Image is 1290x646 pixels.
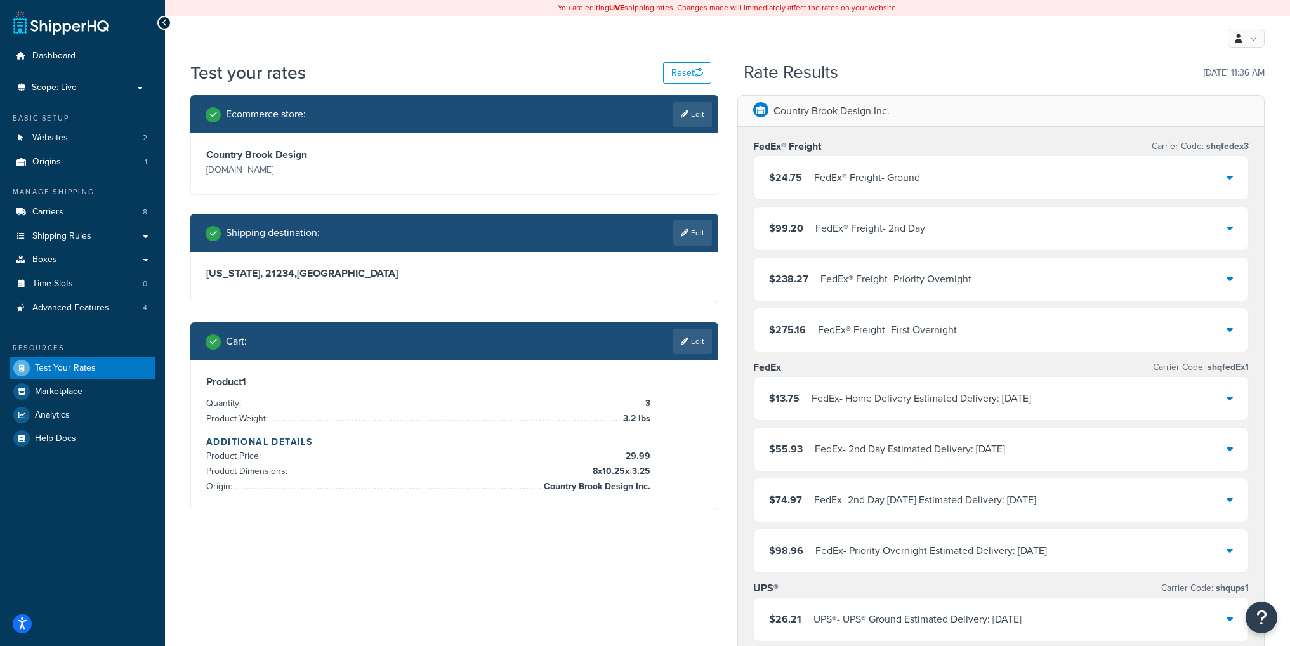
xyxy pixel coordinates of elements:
[143,279,147,289] span: 0
[673,329,712,354] a: Edit
[769,322,806,337] span: $275.16
[226,109,306,120] h2: Ecommerce store :
[1204,140,1249,153] span: shqfedex3
[773,102,890,120] p: Country Brook Design Inc.
[35,386,82,397] span: Marketplace
[10,404,155,426] a: Analytics
[753,140,821,153] h3: FedEx® Freight
[206,376,702,388] h3: Product 1
[143,303,147,313] span: 4
[206,449,264,463] span: Product Price:
[32,303,109,313] span: Advanced Features
[769,221,803,235] span: $99.20
[769,612,801,626] span: $26.21
[1246,602,1277,633] button: Open Resource Center
[10,343,155,353] div: Resources
[769,492,802,507] span: $74.97
[1213,581,1249,595] span: shqups1
[815,220,925,237] div: FedEx® Freight - 2nd Day
[226,336,247,347] h2: Cart :
[206,412,271,425] span: Product Weight:
[206,161,451,179] p: [DOMAIN_NAME]
[145,157,147,168] span: 1
[10,427,155,450] a: Help Docs
[226,227,320,239] h2: Shipping destination :
[32,254,57,265] span: Boxes
[10,44,155,68] a: Dashboard
[10,380,155,403] a: Marketplace
[814,169,920,187] div: FedEx® Freight - Ground
[673,220,712,246] a: Edit
[769,272,808,286] span: $238.27
[10,225,155,248] a: Shipping Rules
[206,267,702,280] h3: [US_STATE], 21234 , [GEOGRAPHIC_DATA]
[753,582,779,595] h3: UPS®
[10,248,155,272] a: Boxes
[622,449,650,464] span: 29.99
[609,2,624,13] b: LIVE
[1161,579,1249,597] p: Carrier Code:
[1152,138,1249,155] p: Carrier Code:
[769,170,802,185] span: $24.75
[10,113,155,124] div: Basic Setup
[10,150,155,174] a: Origins1
[812,390,1031,407] div: FedEx - Home Delivery Estimated Delivery: [DATE]
[663,62,711,84] button: Reset
[10,296,155,320] li: Advanced Features
[769,543,803,558] span: $98.96
[206,480,235,493] span: Origin:
[744,63,838,82] h2: Rate Results
[814,491,1036,509] div: FedEx - 2nd Day [DATE] Estimated Delivery: [DATE]
[32,207,63,218] span: Carriers
[541,479,650,494] span: Country Brook Design Inc.
[10,201,155,224] li: Carriers
[32,133,68,143] span: Websites
[815,440,1005,458] div: FedEx - 2nd Day Estimated Delivery: [DATE]
[143,207,147,218] span: 8
[589,464,650,479] span: 8 x 10.25 x 3.25
[1205,360,1249,374] span: shqfedEx1
[10,150,155,174] li: Origins
[10,357,155,379] a: Test Your Rates
[10,272,155,296] a: Time Slots0
[1204,64,1265,82] p: [DATE] 11:36 AM
[32,157,61,168] span: Origins
[10,126,155,150] a: Websites2
[1153,359,1249,376] p: Carrier Code:
[32,231,91,242] span: Shipping Rules
[32,82,77,93] span: Scope: Live
[753,361,781,374] h3: FedEx
[818,321,957,339] div: FedEx® Freight - First Overnight
[35,363,96,374] span: Test Your Rates
[769,391,800,405] span: $13.75
[206,397,244,410] span: Quantity:
[769,442,803,456] span: $55.93
[35,410,70,421] span: Analytics
[642,396,650,411] span: 3
[820,270,971,288] div: FedEx® Freight - Priority Overnight
[143,133,147,143] span: 2
[620,411,650,426] span: 3.2 lbs
[10,201,155,224] a: Carriers8
[813,610,1022,628] div: UPS® - UPS® Ground Estimated Delivery: [DATE]
[32,279,73,289] span: Time Slots
[35,433,76,444] span: Help Docs
[206,435,702,449] h4: Additional Details
[10,126,155,150] li: Websites
[673,102,712,127] a: Edit
[206,148,451,161] h3: Country Brook Design
[10,272,155,296] li: Time Slots
[10,296,155,320] a: Advanced Features4
[32,51,76,62] span: Dashboard
[190,60,306,85] h1: Test your rates
[815,542,1047,560] div: FedEx - Priority Overnight Estimated Delivery: [DATE]
[10,187,155,197] div: Manage Shipping
[206,465,291,478] span: Product Dimensions:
